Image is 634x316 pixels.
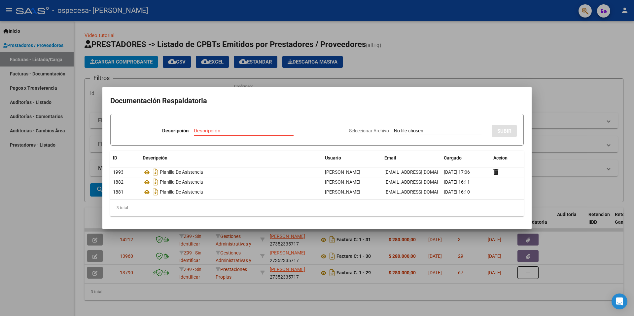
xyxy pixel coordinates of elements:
span: [EMAIL_ADDRESS][DOMAIN_NAME] [384,189,458,195]
span: [PERSON_NAME] [325,179,360,185]
span: Seleccionar Archivo [349,128,389,133]
datatable-header-cell: Email [382,151,441,165]
span: Usuario [325,155,341,160]
i: Descargar documento [151,167,160,177]
span: [EMAIL_ADDRESS][DOMAIN_NAME] [384,179,458,185]
i: Descargar documento [151,177,160,187]
span: [PERSON_NAME] [325,169,360,175]
span: Cargado [444,155,462,160]
div: Planilla De Asistencia [143,177,320,187]
div: Planilla De Asistencia [143,187,320,197]
span: [DATE] 17:06 [444,169,470,175]
div: Planilla De Asistencia [143,167,320,177]
span: Accion [493,155,508,160]
span: Email [384,155,396,160]
button: SUBIR [492,125,517,137]
datatable-header-cell: Usuario [322,151,382,165]
span: Descripción [143,155,167,160]
span: [DATE] 16:11 [444,179,470,185]
h2: Documentación Respaldatoria [110,95,524,107]
span: [EMAIL_ADDRESS][DOMAIN_NAME] [384,169,458,175]
datatable-header-cell: Descripción [140,151,322,165]
div: 3 total [110,200,524,216]
i: Descargar documento [151,187,160,197]
span: 1882 [113,179,123,185]
span: SUBIR [497,128,511,134]
datatable-header-cell: ID [110,151,140,165]
datatable-header-cell: Accion [491,151,524,165]
span: 1881 [113,189,123,195]
span: ID [113,155,117,160]
div: Open Intercom Messenger [612,293,627,309]
span: 1993 [113,169,123,175]
datatable-header-cell: Cargado [441,151,491,165]
p: Descripción [162,127,189,135]
span: [DATE] 16:10 [444,189,470,195]
span: [PERSON_NAME] [325,189,360,195]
